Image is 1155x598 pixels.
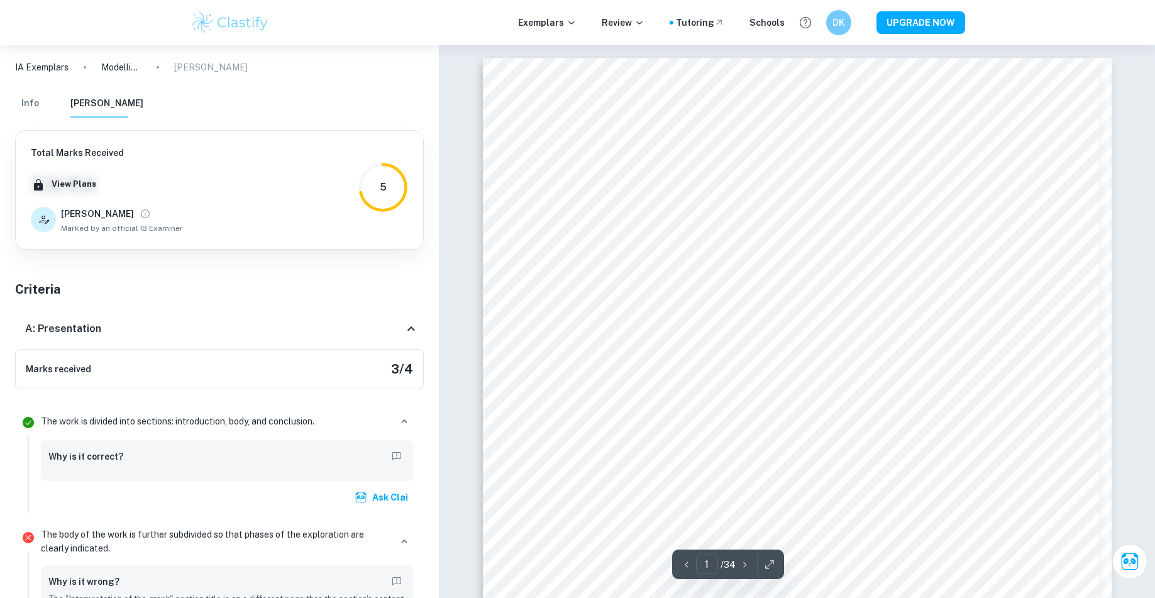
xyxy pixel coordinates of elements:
[174,60,248,74] p: [PERSON_NAME]
[21,415,36,430] svg: Correct
[676,16,724,30] a: Tutoring
[826,10,851,35] button: DK
[15,90,45,118] button: Info
[61,223,183,234] span: Marked by an official IB Examiner
[26,362,91,376] h6: Marks received
[1112,544,1147,579] button: Ask Clai
[388,448,406,465] button: Report mistake/confusion
[61,207,134,221] h6: [PERSON_NAME]
[15,280,424,299] h5: Criteria
[388,573,406,590] button: Report mistake/confusion
[41,414,314,428] p: The work is divided into sections: introduction, body, and conclusion.
[48,450,123,463] h6: Why is it correct?
[391,360,413,379] h5: 3 / 4
[15,309,424,349] div: A: Presentation
[21,530,36,545] svg: Incorrect
[136,205,154,223] button: View full profile
[355,491,367,504] img: clai.svg
[101,60,141,74] p: Modelling [MEDICAL_DATA] using SIR Model
[721,558,736,572] p: / 34
[831,16,846,30] h6: DK
[876,11,965,34] button: UPGRADE NOW
[70,90,143,118] button: [PERSON_NAME]
[352,486,413,509] button: Ask Clai
[191,10,270,35] img: Clastify logo
[795,12,816,33] button: Help and Feedback
[48,575,119,589] h6: Why is it wrong?
[749,16,785,30] a: Schools
[25,321,101,336] h6: A: Presentation
[31,146,183,160] h6: Total Marks Received
[48,175,99,194] button: View Plans
[15,60,69,74] a: IA Exemplars
[380,180,387,195] div: 5
[518,16,577,30] p: Exemplars
[602,16,644,30] p: Review
[41,528,390,555] p: The body of the work is further subdivided so that phases of the exploration are clearly indicated.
